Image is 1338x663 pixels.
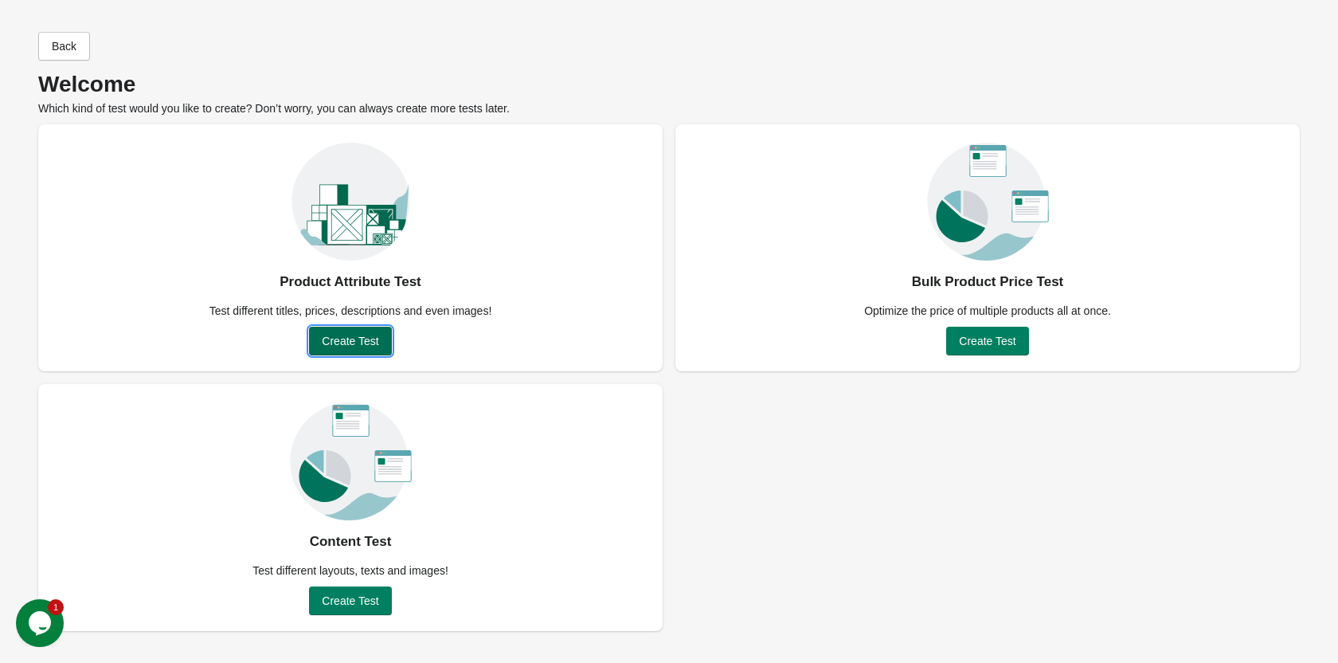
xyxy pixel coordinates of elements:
iframe: chat widget [16,599,67,647]
div: Content Test [310,529,392,555]
button: Create Test [946,327,1028,355]
span: Back [52,40,76,53]
p: Welcome [38,76,1300,92]
span: Create Test [959,335,1015,347]
div: Bulk Product Price Test [912,269,1064,295]
div: Product Attribute Test [280,269,421,295]
div: Which kind of test would you like to create? Don’t worry, you can always create more tests later. [38,76,1300,116]
span: Create Test [322,594,378,607]
div: Test different layouts, texts and images! [243,563,458,579]
div: Optimize the price of multiple products all at once. [855,303,1121,319]
button: Create Test [309,327,391,355]
span: Create Test [322,335,378,347]
button: Back [38,32,90,61]
button: Create Test [309,586,391,615]
div: Test different titles, prices, descriptions and even images! [200,303,502,319]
